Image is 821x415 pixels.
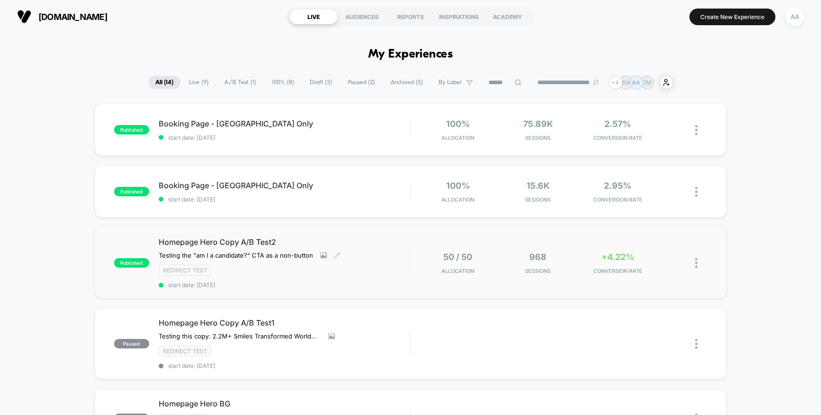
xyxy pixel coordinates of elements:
[148,76,181,89] span: All ( 14 )
[17,10,31,24] img: Visually logo
[341,76,382,89] span: Paused ( 2 )
[159,237,410,247] span: Homepage Hero Copy A/B Test2
[695,258,697,268] img: close
[303,76,339,89] span: Draft ( 3 )
[159,196,410,203] span: start date: [DATE]
[435,9,483,24] div: INSPIRATIONS
[159,119,410,128] span: Booking Page - [GEOGRAPHIC_DATA] Only
[523,119,553,129] span: 75.89k
[159,181,410,190] span: Booking Page - [GEOGRAPHIC_DATA] Only
[580,268,655,274] span: CONVERSION RATE
[441,196,474,203] span: Allocation
[601,252,634,262] span: +4.22%
[621,79,630,86] p: BM
[695,339,697,349] img: close
[114,339,149,348] span: paused
[289,9,338,24] div: LIVE
[441,135,474,141] span: Allocation
[159,332,321,340] span: Testing this copy: 2.2M+ Smiles Transformed WorldwideClear Aligners &Retainers for 60% LessFDA-cl...
[483,9,532,24] div: ACADEMY
[443,252,472,262] span: 50 / 50
[159,281,410,289] span: start date: [DATE]
[580,196,655,203] span: CONVERSION RATE
[593,79,599,85] img: end
[114,258,149,268] span: published
[689,9,775,25] button: Create New Experience
[383,76,430,89] span: Archived ( 5 )
[159,265,211,276] span: Redirect Test
[500,135,575,141] span: Sessions
[439,79,461,86] span: By Label
[642,79,651,86] p: GM
[695,187,697,197] img: close
[632,79,640,86] p: AA
[604,181,631,191] span: 2.95%
[446,181,470,191] span: 100%
[580,135,655,141] span: CONVERSION RATE
[386,9,435,24] div: REPORTS
[783,7,807,27] button: AA
[446,119,470,129] span: 100%
[695,125,697,135] img: close
[38,12,107,22] span: [DOMAIN_NAME]
[529,252,546,262] span: 968
[159,362,410,369] span: start date: [DATE]
[159,134,410,141] span: start date: [DATE]
[500,268,575,274] span: Sessions
[159,251,313,259] span: Testing the "am I a candidate?" CTA as a non-button
[159,399,410,408] span: Homepage Hero BG
[114,187,149,196] span: published
[182,76,216,89] span: Live ( 9 )
[441,268,474,274] span: Allocation
[368,48,453,61] h1: My Experiences
[265,76,301,89] span: 100% ( 8 )
[14,9,110,24] button: [DOMAIN_NAME]
[604,119,631,129] span: 2.57%
[526,181,550,191] span: 15.6k
[609,76,622,89] div: + 4
[500,196,575,203] span: Sessions
[338,9,386,24] div: AUDIENCES
[159,346,211,357] span: Redirect Test
[217,76,263,89] span: A/B Test ( 1 )
[159,318,410,328] span: Homepage Hero Copy A/B Test1
[114,125,149,135] span: published
[785,8,804,26] div: AA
